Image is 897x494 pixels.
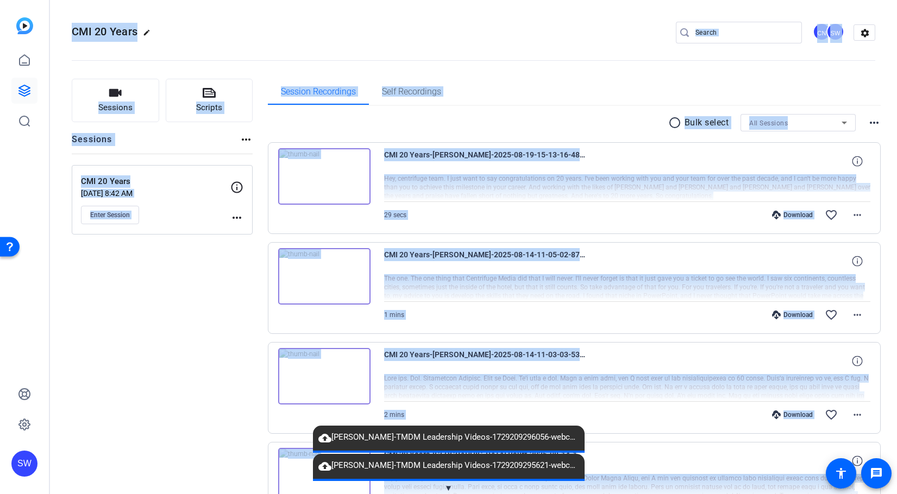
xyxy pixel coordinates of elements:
[813,23,832,42] ngx-avatar: Cameron Noel
[851,208,864,221] mat-icon: more_horiz
[11,451,37,477] div: SW
[384,248,585,274] span: CMI 20 Years-[PERSON_NAME]-2025-08-14-11-05-02-873-0
[826,23,845,42] ngx-avatar: Steve Welch
[854,25,876,41] mat-icon: settings
[81,189,230,198] p: [DATE] 8:42 AM
[81,175,230,188] p: CMI 20 Years
[313,431,585,444] span: [PERSON_NAME]-TMDM Leadership Videos-1729209296056-webcam
[668,116,685,129] mat-icon: radio_button_unchecked
[72,25,137,38] span: CMI 20 Years
[835,467,848,480] mat-icon: accessibility
[825,408,838,421] mat-icon: favorite_border
[813,23,831,41] div: CN
[143,29,156,42] mat-icon: edit
[767,410,818,419] div: Download
[318,432,331,445] mat-icon: cloud_upload
[851,408,864,421] mat-icon: more_horiz
[384,411,404,419] span: 2 mins
[868,116,881,129] mat-icon: more_horiz
[278,248,371,305] img: thumb-nail
[767,211,818,219] div: Download
[278,148,371,205] img: thumb-nail
[166,79,253,122] button: Scripts
[318,460,331,473] mat-icon: cloud_upload
[825,308,838,321] mat-icon: favorite_border
[240,133,253,146] mat-icon: more_horiz
[695,26,793,39] input: Search
[230,211,243,224] mat-icon: more_horiz
[72,79,159,122] button: Sessions
[281,87,356,96] span: Session Recordings
[870,467,883,480] mat-icon: message
[196,102,222,114] span: Scripts
[382,87,441,96] span: Self Recordings
[313,459,585,472] span: [PERSON_NAME]-TMDM Leadership Videos-1729209295621-webcam
[72,133,112,154] h2: Sessions
[384,211,406,219] span: 29 secs
[749,119,788,127] span: All Sessions
[767,311,818,319] div: Download
[444,483,453,493] span: ▼
[826,23,844,41] div: SW
[81,206,139,224] button: Enter Session
[685,116,729,129] p: Bulk select
[384,311,404,319] span: 1 mins
[825,208,838,221] mat-icon: favorite_border
[278,348,371,404] img: thumb-nail
[384,148,585,174] span: CMI 20 Years-[PERSON_NAME]-2025-08-19-15-13-16-486-0
[384,348,585,374] span: CMI 20 Years-[PERSON_NAME]-2025-08-14-11-03-03-532-0
[16,17,33,34] img: blue-gradient.svg
[98,102,133,114] span: Sessions
[851,308,864,321] mat-icon: more_horiz
[90,211,130,219] span: Enter Session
